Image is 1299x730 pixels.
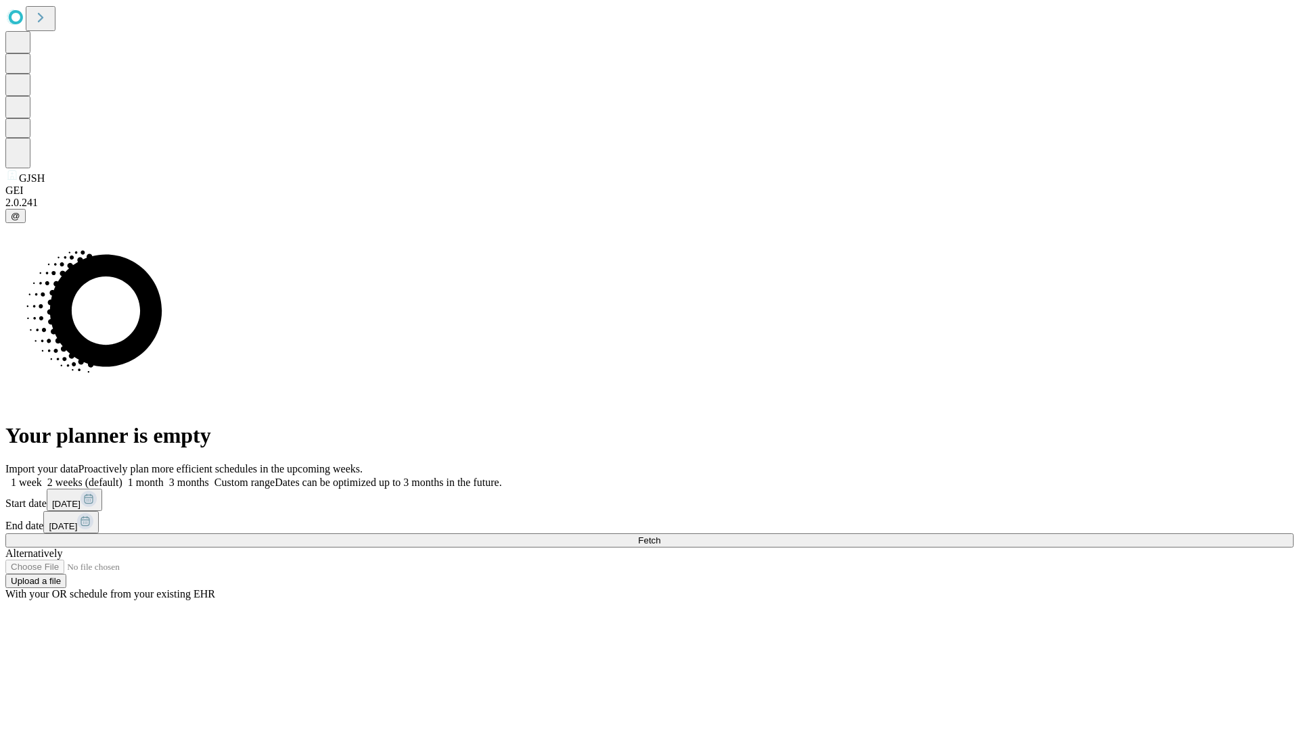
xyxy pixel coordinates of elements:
button: @ [5,209,26,223]
span: 2 weeks (default) [47,477,122,488]
h1: Your planner is empty [5,423,1294,448]
span: [DATE] [49,521,77,531]
span: 1 month [128,477,164,488]
span: @ [11,211,20,221]
span: GJSH [19,172,45,184]
span: 1 week [11,477,42,488]
span: Import your data [5,463,78,474]
div: 2.0.241 [5,197,1294,209]
div: Start date [5,489,1294,511]
span: Fetch [638,535,660,545]
span: Dates can be optimized up to 3 months in the future. [275,477,501,488]
button: Upload a file [5,574,66,588]
span: With your OR schedule from your existing EHR [5,588,215,600]
button: Fetch [5,533,1294,547]
span: Proactively plan more efficient schedules in the upcoming weeks. [78,463,363,474]
span: 3 months [169,477,209,488]
button: [DATE] [47,489,102,511]
span: Alternatively [5,547,62,559]
span: [DATE] [52,499,81,509]
div: GEI [5,185,1294,197]
div: End date [5,511,1294,533]
button: [DATE] [43,511,99,533]
span: Custom range [214,477,275,488]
